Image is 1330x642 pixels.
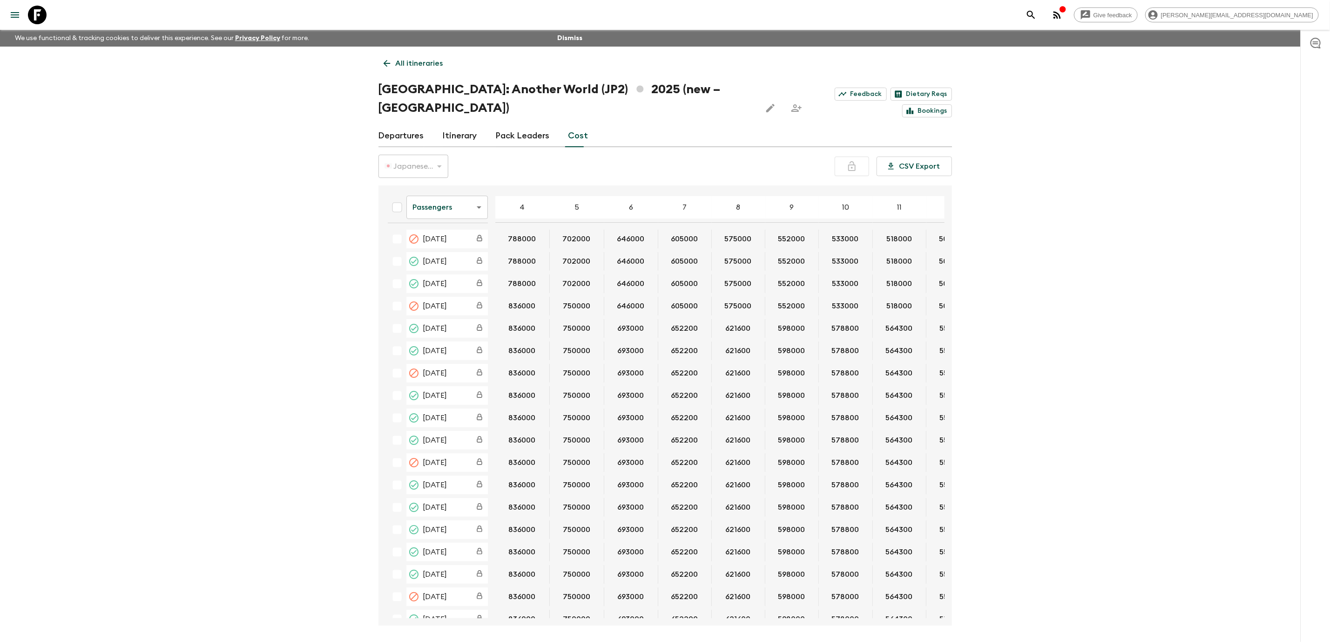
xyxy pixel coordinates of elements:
[875,297,923,315] button: 518000
[498,431,547,450] button: 836000
[873,319,926,338] div: 15 Mar 2025; 11
[607,364,655,382] button: 693000
[495,274,550,293] div: 08 Mar 2025; 4
[607,386,655,405] button: 693000
[715,498,762,517] button: 621600
[928,252,979,271] button: 504000
[378,80,754,117] h1: [GEOGRAPHIC_DATA]: Another World (JP2) 2025 (new – [GEOGRAPHIC_DATA])
[423,345,447,356] span: [DATE]
[498,341,547,360] button: 836000
[715,610,762,628] button: 621600
[765,319,819,338] div: 15 Mar 2025; 9
[929,341,978,360] button: 550000
[552,543,601,561] button: 750000
[607,319,655,338] button: 693000
[873,230,926,248] div: 18 Jan 2025; 11
[660,587,709,606] button: 652200
[821,341,871,360] button: 578800
[607,587,655,606] button: 693000
[497,230,547,248] button: 788000
[926,297,981,315] div: 11 Mar 2025; 12
[891,88,952,101] a: Dietary Reqs
[660,543,709,561] button: 652200
[658,230,712,248] div: 18 Jan 2025; 7
[929,431,978,450] button: 550000
[408,457,419,468] svg: Cancelled
[715,319,762,338] button: 621600
[660,520,709,539] button: 652200
[714,297,763,315] button: 575000
[423,256,447,267] span: [DATE]
[875,274,923,293] button: 518000
[875,364,924,382] button: 564300
[929,364,978,382] button: 550000
[495,252,550,271] div: 15 Feb 2025; 4
[928,274,979,293] button: 504000
[552,498,601,517] button: 750000
[550,319,604,338] div: 15 Mar 2025; 5
[926,230,981,248] div: 18 Jan 2025; 12
[767,565,817,584] button: 598000
[765,274,819,293] div: 08 Mar 2025; 9
[875,610,924,628] button: 564300
[767,319,817,338] button: 598000
[767,409,817,427] button: 598000
[606,252,656,271] button: 646000
[574,202,579,213] p: 5
[1074,7,1138,22] a: Give feedback
[929,319,978,338] button: 550000
[498,587,547,606] button: 836000
[604,274,658,293] div: 08 Mar 2025; 6
[408,301,419,312] svg: Cancelled
[1145,7,1319,22] div: [PERSON_NAME][EMAIL_ADDRESS][DOMAIN_NAME]
[765,252,819,271] div: 15 Feb 2025; 9
[408,591,419,602] svg: Cancelled
[767,341,817,360] button: 598000
[660,409,709,427] button: 652200
[552,274,602,293] button: 702000
[408,614,419,625] svg: Completed
[819,319,873,338] div: 15 Mar 2025; 10
[658,341,712,360] div: 22 Mar 2025; 7
[498,319,547,338] button: 836000
[658,319,712,338] div: 15 Mar 2025; 7
[767,230,817,248] button: 552000
[235,35,280,41] a: Privacy Policy
[604,319,658,338] div: 15 Mar 2025; 6
[550,297,604,315] div: 11 Mar 2025; 5
[712,230,765,248] div: 18 Jan 2025; 8
[552,319,601,338] button: 750000
[715,543,762,561] button: 621600
[606,230,656,248] button: 646000
[928,297,979,315] button: 504000
[408,233,419,245] svg: Cancelled
[714,274,763,293] button: 575000
[715,565,762,584] button: 621600
[660,341,709,360] button: 652200
[821,520,871,539] button: 578800
[497,252,547,271] button: 788000
[926,341,981,360] div: 22 Mar 2025; 12
[607,341,655,360] button: 693000
[495,364,550,382] div: 25 Mar 2025; 4
[423,390,447,401] span: [DATE]
[658,386,712,405] div: 29 Mar 2025; 7
[552,453,601,472] button: 750000
[926,319,981,338] div: 15 Mar 2025; 12
[819,386,873,405] div: 29 Mar 2025; 10
[408,345,419,356] svg: Completed
[423,368,447,379] span: [DATE]
[821,386,871,405] button: 578800
[658,252,712,271] div: 15 Feb 2025; 7
[767,274,817,293] button: 552000
[550,386,604,405] div: 29 Mar 2025; 5
[873,386,926,405] div: 29 Mar 2025; 11
[873,297,926,315] div: 11 Mar 2025; 11
[660,386,709,405] button: 652200
[408,278,419,289] svg: Completed
[471,231,488,247] div: Costs are fixed. The departure date (18 Jan 2025) has passed
[821,409,871,427] button: 578800
[498,610,547,628] button: 836000
[1156,12,1318,19] span: [PERSON_NAME][EMAIL_ADDRESS][DOMAIN_NAME]
[552,386,601,405] button: 750000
